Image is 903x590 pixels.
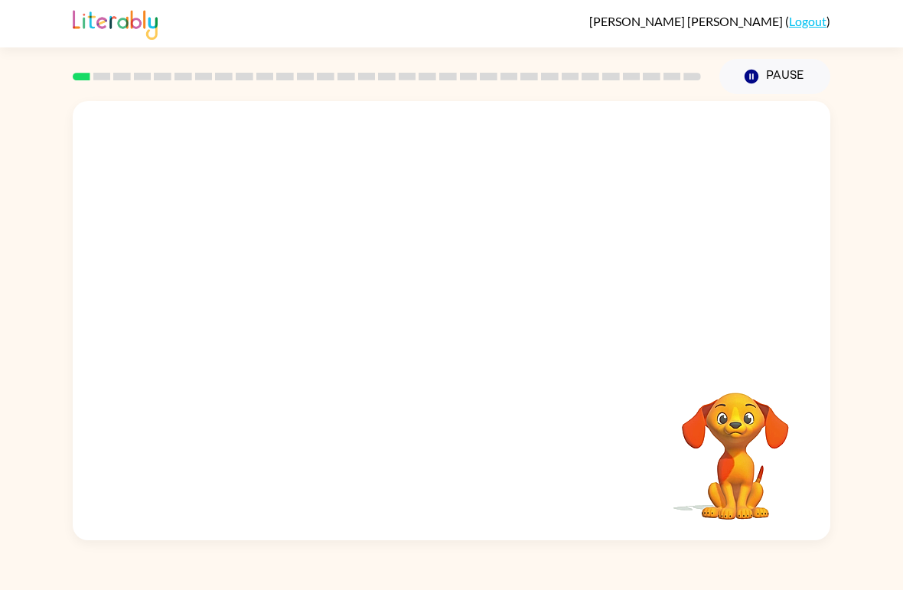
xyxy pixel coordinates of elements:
div: ( ) [589,14,830,28]
img: Literably [73,6,158,40]
a: Logout [789,14,826,28]
video: Your browser must support playing .mp4 files to use Literably. Please try using another browser. [659,369,812,522]
span: [PERSON_NAME] [PERSON_NAME] [589,14,785,28]
button: Pause [719,59,830,94]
